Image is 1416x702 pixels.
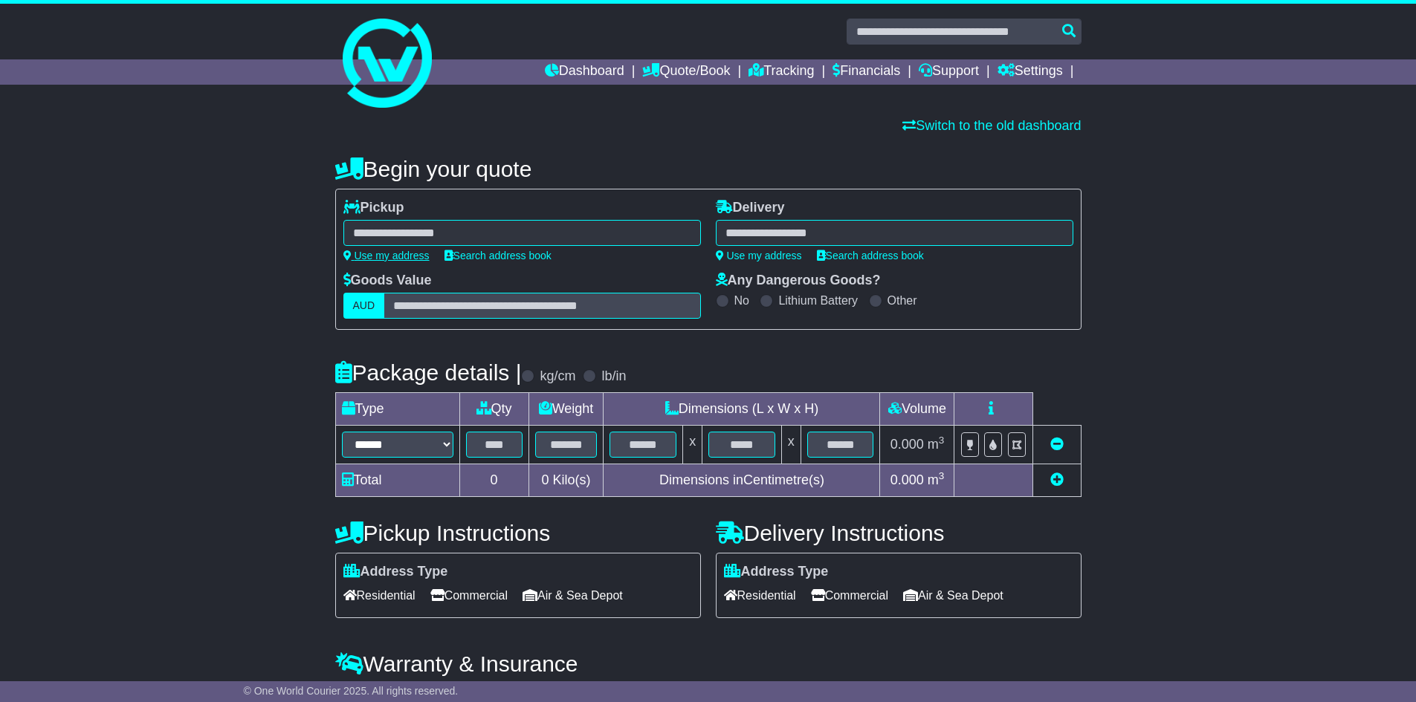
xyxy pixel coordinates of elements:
a: Remove this item [1050,437,1064,452]
td: Kilo(s) [528,464,604,497]
span: Commercial [811,584,888,607]
label: Lithium Battery [778,293,858,308]
a: Add new item [1050,472,1064,487]
a: Support [919,59,979,85]
span: Residential [724,584,796,607]
h4: Warranty & Insurance [335,651,1082,676]
a: Financials [833,59,900,85]
h4: Delivery Instructions [716,521,1082,545]
span: 0.000 [890,437,924,452]
a: Search address book [444,250,552,261]
label: Pickup [343,200,404,216]
td: x [781,426,801,464]
label: No [734,293,749,308]
h4: Begin your quote [335,157,1082,181]
span: m [928,472,945,487]
label: Address Type [343,564,448,580]
a: Switch to the old dashboard [902,118,1081,133]
label: kg/cm [540,368,575,385]
label: Other [888,293,917,308]
label: Address Type [724,564,829,580]
span: 0 [541,472,549,487]
label: lb/in [601,368,626,385]
sup: 3 [939,470,945,481]
td: Total [335,464,459,497]
td: 0 [459,464,528,497]
h4: Pickup Instructions [335,521,701,545]
label: Delivery [716,200,785,216]
span: Air & Sea Depot [523,584,623,607]
label: Goods Value [343,273,432,289]
a: Search address book [817,250,924,261]
td: Dimensions (L x W x H) [604,393,880,426]
a: Tracking [749,59,814,85]
sup: 3 [939,435,945,446]
span: Commercial [430,584,508,607]
td: Qty [459,393,528,426]
a: Settings [998,59,1063,85]
a: Dashboard [545,59,624,85]
td: Dimensions in Centimetre(s) [604,464,880,497]
span: 0.000 [890,472,924,487]
span: m [928,437,945,452]
td: x [683,426,702,464]
a: Quote/Book [642,59,730,85]
span: Air & Sea Depot [903,584,1003,607]
span: © One World Courier 2025. All rights reserved. [244,685,459,697]
label: Any Dangerous Goods? [716,273,881,289]
label: AUD [343,293,385,319]
span: Residential [343,584,416,607]
h4: Package details | [335,360,522,385]
td: Type [335,393,459,426]
td: Weight [528,393,604,426]
a: Use my address [716,250,802,261]
a: Use my address [343,250,430,261]
td: Volume [880,393,954,426]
